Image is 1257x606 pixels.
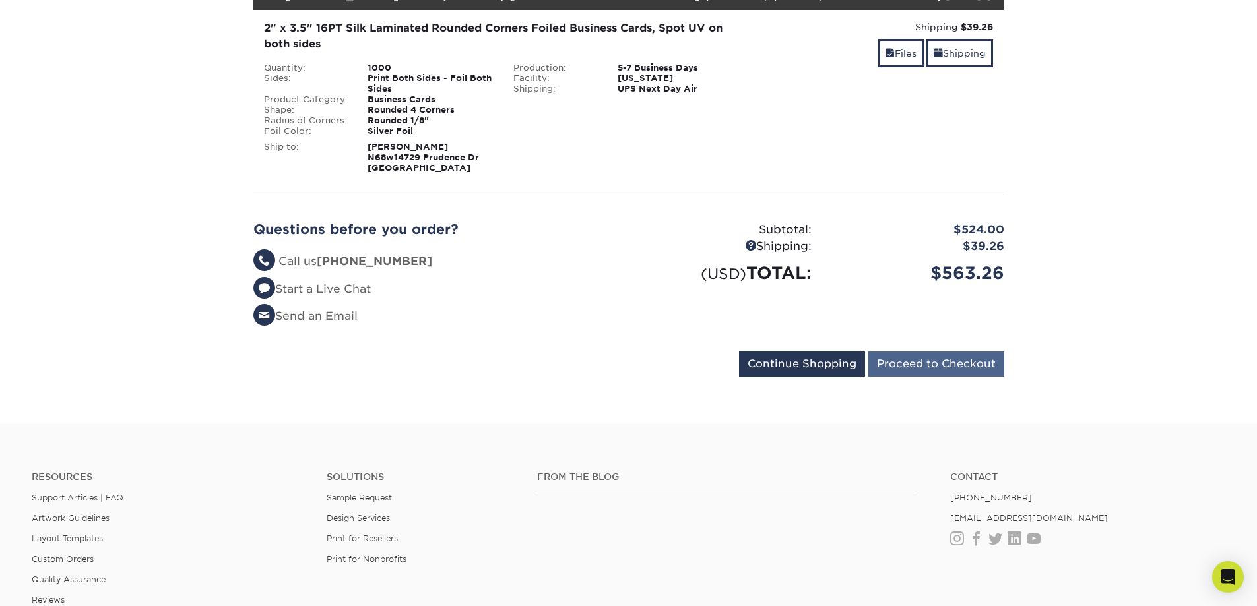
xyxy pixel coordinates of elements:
[537,471,915,483] h4: From the Blog
[358,126,503,136] div: Silver Foil
[358,115,503,126] div: Rounded 1/8"
[264,20,744,52] div: 2" x 3.5" 16PT Silk Laminated Rounded Corners Foiled Business Cards, Spot UV on both sides
[327,554,406,564] a: Print for Nonprofits
[934,48,943,59] span: shipping
[32,595,65,605] a: Reviews
[358,73,503,94] div: Print Both Sides - Foil Both Sides
[254,94,358,105] div: Product Category:
[32,574,106,584] a: Quality Assurance
[253,253,619,270] li: Call us
[32,513,110,523] a: Artwork Guidelines
[1212,561,1244,593] div: Open Intercom Messenger
[503,84,608,94] div: Shipping:
[950,493,1032,502] a: [PHONE_NUMBER]
[32,554,94,564] a: Custom Orders
[254,73,358,94] div: Sides:
[327,471,517,483] h4: Solutions
[254,63,358,73] div: Quantity:
[327,513,390,523] a: Design Services
[358,105,503,115] div: Rounded 4 Corners
[926,39,993,67] a: Shipping
[503,63,608,73] div: Production:
[32,533,103,543] a: Layout Templates
[763,20,994,34] div: Shipping:
[253,282,371,295] a: Start a Live Chat
[886,48,895,59] span: files
[358,63,503,73] div: 1000
[254,115,358,126] div: Radius of Corners:
[358,94,503,105] div: Business Cards
[608,73,754,84] div: [US_STATE]
[629,238,822,255] div: Shipping:
[868,351,1004,377] input: Proceed to Checkout
[739,351,865,377] input: Continue Shopping
[608,84,754,94] div: UPS Next Day Air
[629,222,822,239] div: Subtotal:
[32,493,123,502] a: Support Articles | FAQ
[254,126,358,136] div: Foil Color:
[822,222,1014,239] div: $524.00
[317,255,432,268] strong: [PHONE_NUMBER]
[254,105,358,115] div: Shape:
[701,265,746,282] small: (USD)
[327,493,392,502] a: Sample Request
[961,22,993,32] strong: $39.26
[950,471,1225,483] a: Contact
[32,471,307,483] h4: Resources
[629,260,822,286] div: TOTAL:
[822,238,1014,255] div: $39.26
[950,513,1108,523] a: [EMAIL_ADDRESS][DOMAIN_NAME]
[327,533,398,543] a: Print for Resellers
[878,39,924,67] a: Files
[608,63,754,73] div: 5-7 Business Days
[254,142,358,173] div: Ship to:
[503,73,608,84] div: Facility:
[368,142,479,173] strong: [PERSON_NAME] N68w14729 Prudence Dr [GEOGRAPHIC_DATA]
[253,309,358,322] a: Send an Email
[822,260,1014,286] div: $563.26
[253,222,619,237] h2: Questions before you order?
